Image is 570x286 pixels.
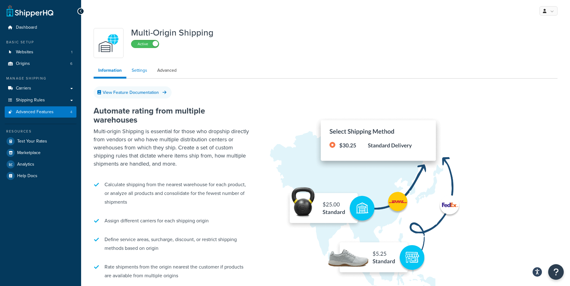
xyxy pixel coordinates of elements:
a: View Feature Documentation [94,86,172,99]
a: Dashboard [5,22,76,33]
button: Open Resource Center [548,264,564,280]
span: Analytics [17,162,34,167]
div: Basic Setup [5,40,76,45]
span: Websites [16,50,33,55]
a: Analytics [5,159,76,170]
span: Carriers [16,86,31,91]
li: Calculate shipping from the nearest warehouse for each product, or analyze all products and conso... [94,177,250,210]
h2: Automate rating from multiple warehouses [94,106,250,124]
span: Origins [16,61,30,66]
li: Advanced Features [5,106,76,118]
div: Resources [5,129,76,134]
span: Advanced Features [16,109,54,115]
li: Websites [5,46,76,58]
span: Help Docs [17,173,37,179]
span: Marketplace [17,150,41,156]
label: Active [131,40,159,48]
div: Manage Shipping [5,76,76,81]
a: Help Docs [5,170,76,182]
a: Test Your Rates [5,136,76,147]
li: Origins [5,58,76,70]
a: Advanced Features4 [5,106,76,118]
span: Shipping Rules [16,98,45,103]
li: Assign different carriers for each shipping origin [94,213,250,228]
a: Advanced [153,64,181,77]
span: 4 [70,109,72,115]
a: Information [94,64,126,79]
p: Multi-origin Shipping is essential for those who dropship directly from vendors or who have multi... [94,127,250,168]
li: Rate shipments from the origin nearest the customer if products are available from multiple origins [94,259,250,283]
a: Origins6 [5,58,76,70]
span: 1 [71,50,72,55]
a: Websites1 [5,46,76,58]
span: 6 [70,61,72,66]
img: WatD5o0RtDAAAAAElFTkSuQmCC [98,32,119,54]
span: Dashboard [16,25,37,30]
span: Test Your Rates [17,139,47,144]
h1: Multi-Origin Shipping [131,28,213,37]
a: Settings [127,64,152,77]
a: Carriers [5,83,76,94]
a: Marketplace [5,147,76,158]
a: Shipping Rules [5,95,76,106]
li: Define service areas, surcharge, discount, or restrict shipping methods based on origin [94,232,250,256]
